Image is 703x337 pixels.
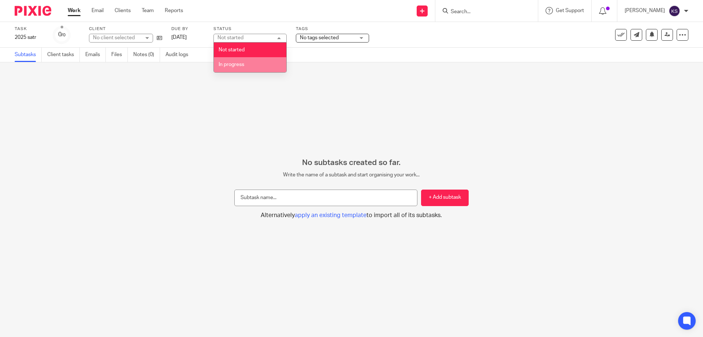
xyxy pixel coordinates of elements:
input: Search [450,9,516,15]
div: No client selected [93,34,141,41]
h2: No subtasks created so far. [234,158,469,168]
span: Not started [219,47,245,52]
label: Due by [171,26,204,32]
span: [DATE] [171,35,187,40]
a: Subtasks [15,48,42,62]
a: Team [142,7,154,14]
div: 0 [58,30,66,39]
label: Client [89,26,162,32]
button: + Add subtask [421,190,469,206]
a: Work [68,7,81,14]
a: Clients [115,7,131,14]
a: Email [92,7,104,14]
img: svg%3E [669,5,680,17]
a: Notes (0) [133,48,160,62]
button: Alternativelyapply an existing templateto import all of its subtasks. [234,212,469,219]
span: In progress [219,62,244,67]
small: /0 [62,33,66,37]
a: Emails [85,48,106,62]
a: Reports [165,7,183,14]
img: Pixie [15,6,51,16]
label: Tags [296,26,369,32]
p: [PERSON_NAME] [625,7,665,14]
a: Client tasks [47,48,80,62]
a: Audit logs [165,48,194,62]
label: Task [15,26,44,32]
div: 2025 satr [15,34,44,41]
input: Subtask name... [234,190,417,206]
span: apply an existing template [295,212,367,218]
label: Status [213,26,287,32]
a: Files [111,48,128,62]
div: Not started [217,35,243,40]
p: Write the name of a subtask and start organising your work... [234,171,469,179]
span: Get Support [556,8,584,13]
span: No tags selected [300,35,339,40]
